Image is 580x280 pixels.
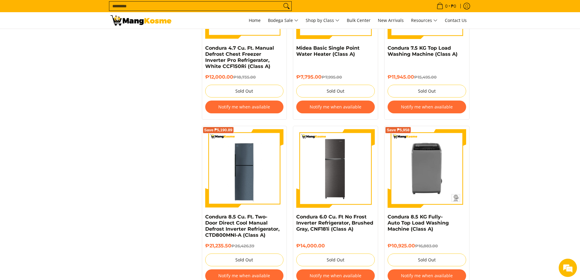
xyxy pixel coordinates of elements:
[347,17,371,23] span: Bulk Center
[111,15,171,26] img: Class A | Page 3 | Mang Kosme
[205,214,279,238] a: Condura 8.5 Cu. Ft. Two-Door Direct Cool Manual Defrost Inverter Refrigerator, CTD800MNI-A (Class A)
[205,129,284,208] img: Condura 8.5 Cu. Ft. Two-Door Direct Cool Manual Defrost Inverter Refrigerator, CTD800MNI-A (Class A)
[296,101,375,113] button: Notify me when available
[205,74,284,80] h6: ₱12,000.00
[205,253,284,266] button: Sold Out
[249,17,261,23] span: Home
[378,17,404,23] span: New Arrivals
[204,128,233,132] span: Save ₱5,190.89
[306,17,339,24] span: Shop by Class
[246,12,264,29] a: Home
[231,243,254,248] del: ₱26,426.39
[296,129,375,208] img: Condura 6.0 Cu. Ft No Frost Inverter Refrigerator, Brushed Gray, CNF181i (Class A)
[388,253,466,266] button: Sold Out
[442,12,470,29] a: Contact Us
[408,12,441,29] a: Resources
[444,4,448,8] span: 0
[296,253,375,266] button: Sold Out
[205,45,274,69] a: Condura 4.7 Cu. Ft. Manual Defrost Chest Freezer Inverter Pro Refrigerator, White CCF150Ri (Class A)
[296,243,375,249] h6: ₱14,000.00
[387,128,410,132] span: Save ₱5,958
[205,243,284,249] h6: ₱21,235.50
[388,45,458,57] a: Condura 7.5 KG Top Load Washing Machine (Class A)
[233,75,256,80] del: ₱18,735.00
[388,101,466,113] button: Notify me when available
[375,12,407,29] a: New Arrivals
[415,243,438,248] del: ₱16,883.00
[205,101,284,113] button: Notify me when available
[435,3,458,9] span: •
[388,74,466,80] h6: ₱11,945.00
[322,75,342,80] del: ₱7,995.00
[388,85,466,97] button: Sold Out
[445,17,467,23] span: Contact Us
[344,12,374,29] a: Bulk Center
[32,34,102,42] div: Chat with us now
[388,243,466,249] h6: ₱10,925.00
[100,3,114,18] div: Minimize live chat window
[411,17,438,24] span: Resources
[3,166,116,188] textarea: Type your message and hit 'Enter'
[450,4,457,8] span: ₱0
[303,12,343,29] a: Shop by Class
[282,2,291,11] button: Search
[296,45,360,57] a: Midea Basic Single Point Water Heater (Class A)
[205,85,284,97] button: Sold Out
[265,12,301,29] a: Bodega Sale
[388,214,449,232] a: Condura 8.5 KG Fully-Auto Top Load Washing Machine (Class A)
[414,75,437,80] del: ₱15,495.00
[35,77,84,138] span: We're online!
[268,17,298,24] span: Bodega Sale
[178,12,470,29] nav: Main Menu
[296,214,373,232] a: Condura 6.0 Cu. Ft No Frost Inverter Refrigerator, Brushed Gray, CNF181i (Class A)
[296,85,375,97] button: Sold Out
[296,74,375,80] h6: ₱7,795.00
[388,129,466,208] img: condura-top-load-automatic-washing-machine-8.5-kilos-front-view-mang-kosme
